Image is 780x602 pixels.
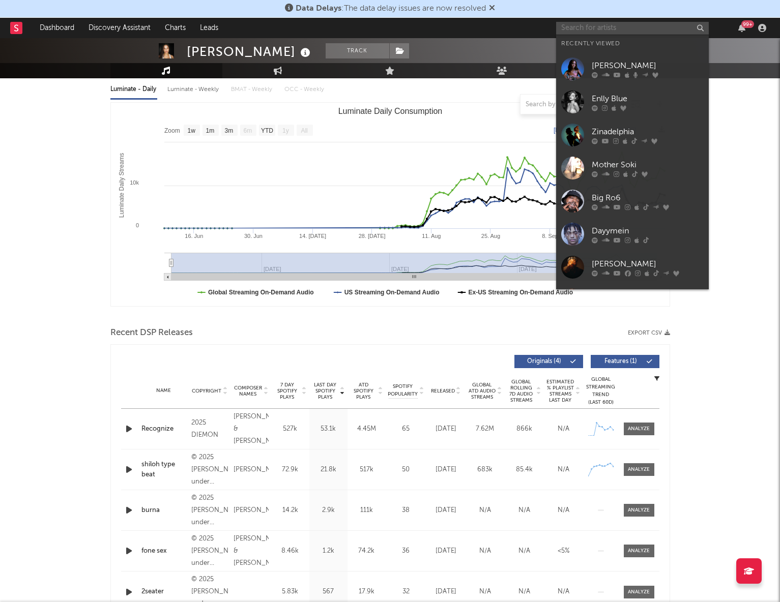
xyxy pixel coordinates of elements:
div: [PERSON_NAME] [234,504,269,517]
div: [DATE] [429,587,463,597]
span: : The data delay issues are now resolved [296,5,486,13]
div: © 2025 [PERSON_NAME] under exclusive license to Black Butter [191,533,228,569]
input: Search for artists [556,22,709,35]
div: N/A [546,587,581,597]
a: Dashboard [33,18,81,38]
div: 32 [388,587,424,597]
text: 1w [187,127,195,134]
text: 3m [224,127,233,134]
a: [PERSON_NAME] [556,251,709,284]
span: Composer Names [234,385,263,397]
svg: Luminate Daily Consumption [111,103,670,306]
div: 72.9k [274,465,307,475]
div: N/A [468,505,502,516]
div: Global Streaming Trend (Last 60D) [586,376,616,406]
a: fone sex [141,546,186,556]
div: N/A [468,546,502,556]
div: Big Ro6 [592,192,704,204]
button: Features(1) [591,355,659,368]
span: Spotify Popularity [388,383,418,398]
div: 866k [507,424,541,434]
span: Estimated % Playlist Streams Last Day [546,379,574,403]
div: 38 [388,505,424,516]
text: 11. Aug [422,233,441,239]
button: 99+ [738,24,745,32]
div: N/A [546,465,581,475]
a: [PERSON_NAME] Day [556,284,709,317]
div: 683k [468,465,502,475]
a: Recognize [141,424,186,434]
span: Copyright [192,388,221,394]
div: © 2025 [PERSON_NAME] under exclusive license to Black Butter [191,492,228,529]
div: [DATE] [429,546,463,556]
div: [DATE] [429,465,463,475]
div: Mother Soki [592,159,704,171]
text: 1m [206,127,214,134]
div: 111k [350,505,383,516]
text: [DATE] [554,127,573,134]
div: [PERSON_NAME] & [PERSON_NAME] [234,411,269,447]
div: N/A [507,505,541,516]
span: Released [431,388,455,394]
div: N/A [468,587,502,597]
text: Ex-US Streaming On-Demand Audio [468,289,573,296]
div: [DATE] [429,505,463,516]
a: Mother Soki [556,152,709,185]
div: 8.46k [274,546,307,556]
div: 5.83k [274,587,307,597]
span: ATD Spotify Plays [350,382,377,400]
text: 10k [130,179,139,186]
text: 30. Jun [244,233,262,239]
span: Originals ( 4 ) [521,358,568,365]
div: 36 [388,546,424,556]
text: YTD [261,127,273,134]
span: Last Day Spotify Plays [312,382,339,400]
div: N/A [546,505,581,516]
div: 1.2k [312,546,345,556]
div: [PERSON_NAME] [234,464,269,476]
text: Global Streaming On-Demand Audio [208,289,314,296]
a: Dayymein [556,218,709,251]
div: 99 + [741,20,754,28]
a: Big Ro6 [556,185,709,218]
text: 16. Jun [185,233,203,239]
text: 8. Sep [542,233,558,239]
div: N/A [507,587,541,597]
a: Discovery Assistant [81,18,158,38]
div: N/A [546,424,581,434]
div: <5% [546,546,581,556]
input: Search by song name or URL [521,101,628,109]
a: burna [141,505,186,516]
div: [PERSON_NAME] & [PERSON_NAME] [234,533,269,569]
a: 2seater [141,587,186,597]
a: shiloh type beat [141,460,186,479]
div: 2025 DIEMON [191,417,228,441]
span: Dismiss [489,5,495,13]
span: Features ( 1 ) [597,358,644,365]
text: Zoom [164,127,180,134]
div: 7.62M [468,424,502,434]
a: Zinadelphia [556,118,709,152]
div: 65 [388,424,424,434]
div: 2.9k [312,505,345,516]
div: N/A [507,546,541,556]
text: All [301,127,307,134]
span: Recent DSP Releases [110,327,193,339]
div: 4.45M [350,424,383,434]
span: Data Delays [296,5,341,13]
a: Charts [158,18,193,38]
a: [PERSON_NAME] [556,52,709,85]
div: Recently Viewed [561,38,704,50]
span: Global ATD Audio Streams [468,382,496,400]
div: 85.4k [507,465,541,475]
text: US Streaming On-Demand Audio [344,289,439,296]
div: 567 [312,587,345,597]
div: Zinadelphia [592,126,704,138]
text: 1y [282,127,289,134]
div: Enlly Blue [592,93,704,105]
